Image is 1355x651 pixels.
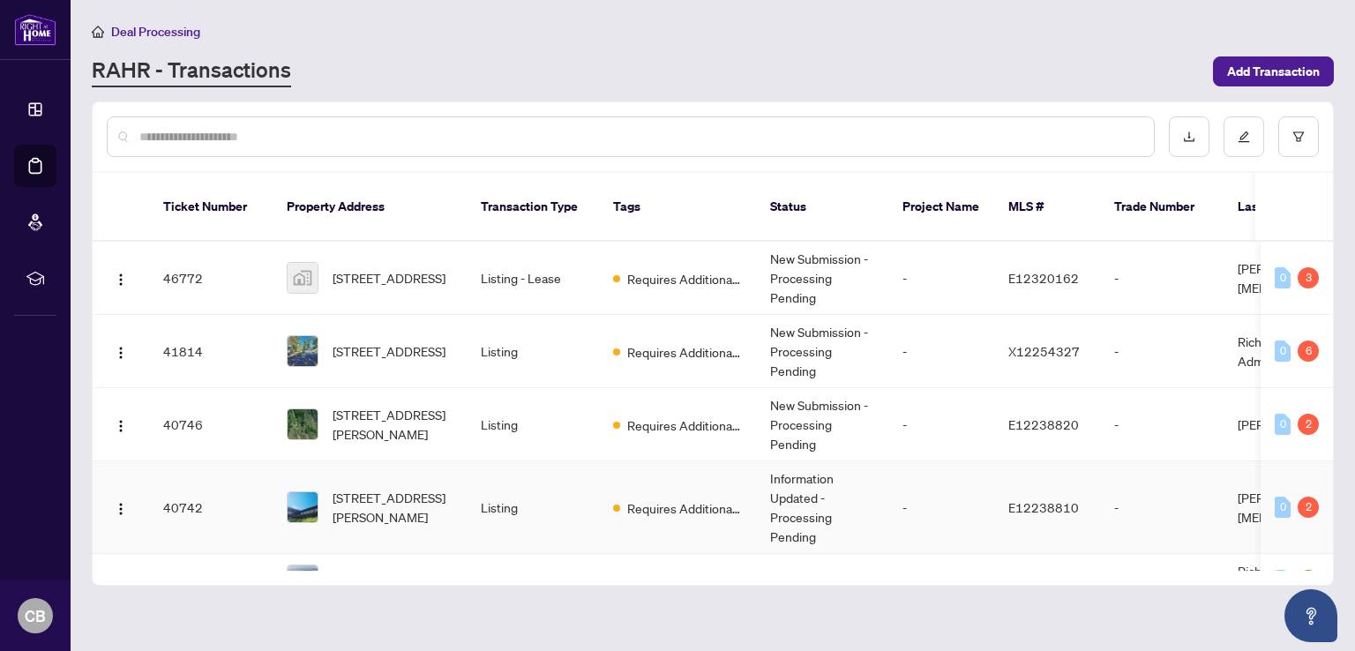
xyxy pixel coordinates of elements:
span: [STREET_ADDRESS][PERSON_NAME] [333,405,453,444]
span: Add Transaction [1227,57,1320,86]
th: Trade Number [1100,173,1224,242]
span: filter [1292,131,1305,143]
img: Logo [114,502,128,516]
button: edit [1224,116,1264,157]
td: - [888,461,994,554]
td: Listing [467,388,599,461]
span: Deal Processing [111,24,200,40]
span: X12254327 [1008,343,1080,359]
td: Information Updated - Processing Pending [756,461,888,554]
td: 40746 [149,388,273,461]
div: 2 [1298,497,1319,518]
button: Logo [107,264,135,292]
td: - [888,388,994,461]
th: MLS # [994,173,1100,242]
td: - [1100,315,1224,388]
span: edit [1238,131,1250,143]
span: [STREET_ADDRESS] [333,268,445,288]
td: Listing [467,461,599,554]
td: Listing [467,315,599,388]
td: 40742 [149,461,273,554]
img: Logo [114,346,128,360]
th: Status [756,173,888,242]
div: 2 [1298,414,1319,435]
span: home [92,26,104,38]
td: New Submission - Processing Pending [756,242,888,315]
span: E12320162 [1008,270,1079,286]
span: E12238820 [1008,416,1079,432]
span: Requires Additional Docs [627,415,742,435]
td: - [1100,388,1224,461]
td: - [888,242,994,315]
div: 0 [1275,340,1291,362]
div: 1 [1298,570,1319,591]
th: Ticket Number [149,173,273,242]
td: Listing [467,554,599,608]
td: - [888,315,994,388]
button: Logo [107,566,135,595]
img: thumbnail-img [288,336,318,366]
div: 0 [1275,497,1291,518]
th: Property Address [273,173,467,242]
img: thumbnail-img [288,263,318,293]
img: thumbnail-img [288,565,318,595]
td: - [1100,461,1224,554]
th: Project Name [888,173,994,242]
button: Logo [107,410,135,438]
img: thumbnail-img [288,409,318,439]
button: Logo [107,337,135,365]
img: Logo [114,419,128,433]
img: Logo [114,273,128,287]
div: 0 [1275,570,1291,591]
button: Add Transaction [1213,56,1334,86]
td: New Submission - Processing Pending [756,388,888,461]
span: E12238810 [1008,499,1079,515]
div: 0 [1275,267,1291,288]
button: Logo [107,493,135,521]
div: 3 [1298,267,1319,288]
span: Requires Additional Docs [627,269,742,288]
div: 6 [1298,340,1319,362]
td: 41814 [149,315,273,388]
img: thumbnail-img [288,492,318,522]
td: New Submission - Processing Pending [756,315,888,388]
td: - [1100,242,1224,315]
button: Open asap [1284,589,1337,642]
button: download [1169,116,1209,157]
span: Requires Additional Docs [627,498,742,518]
button: filter [1278,116,1319,157]
span: CB [25,603,46,628]
span: Requires Additional Docs [627,342,742,362]
td: - [888,554,994,608]
a: RAHR - Transactions [92,56,291,87]
td: - [1100,554,1224,608]
th: Transaction Type [467,173,599,242]
td: 37545 [149,554,273,608]
div: 0 [1275,414,1291,435]
span: [STREET_ADDRESS] [333,341,445,361]
span: download [1183,131,1195,143]
img: logo [14,13,56,46]
th: Tags [599,173,756,242]
span: [STREET_ADDRESS][PERSON_NAME] [333,488,453,527]
td: Listing - Lease [467,242,599,315]
td: 46772 [149,242,273,315]
td: - [756,554,888,608]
